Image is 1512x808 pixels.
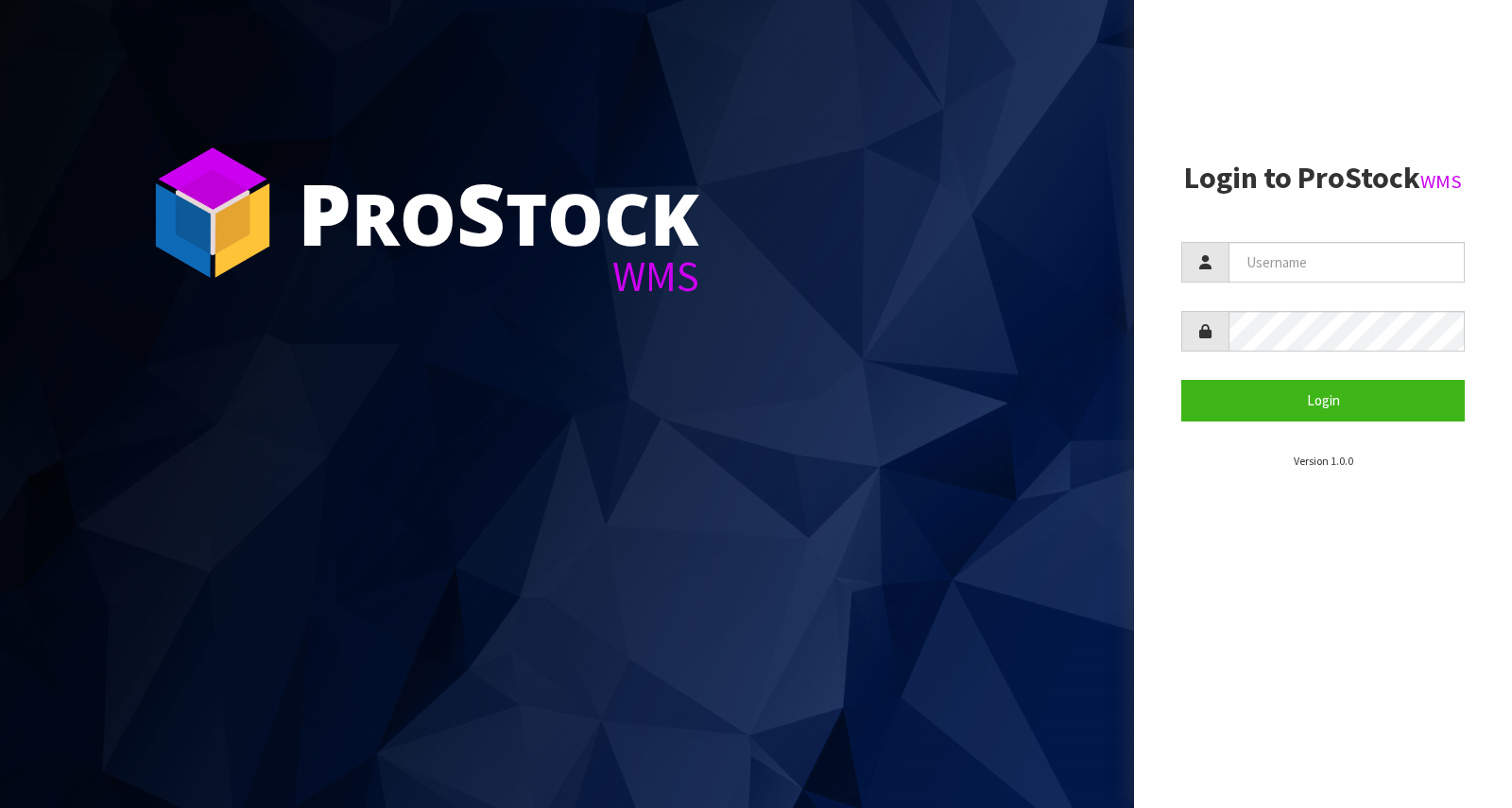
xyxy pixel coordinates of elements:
[298,155,352,270] span: P
[298,255,699,298] div: WMS
[1181,162,1465,195] h2: Login to ProStock
[1294,454,1353,468] small: Version 1.0.0
[1228,242,1465,283] input: Username
[298,170,699,255] div: ro tock
[1420,169,1462,194] small: WMS
[142,142,283,284] img: ProStock Cube
[456,155,506,270] span: S
[1181,380,1465,421] button: Login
